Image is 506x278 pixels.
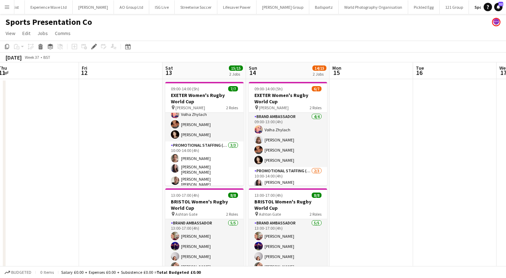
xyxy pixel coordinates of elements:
h3: EXETER Women's Rugby World Cup [249,92,327,105]
span: 14/15 [312,65,326,71]
span: 09:00-14:00 (5h) [171,86,199,91]
button: AO Group Ltd [114,0,149,14]
app-card-role: Brand Ambassador4/409:00-13:00 (4h)Volha Zhylach[PERSON_NAME][PERSON_NAME][PERSON_NAME] [249,113,327,167]
div: 2 Jobs [313,71,326,77]
span: Ashton Gate [175,211,197,217]
div: BST [43,55,50,60]
span: Total Budgeted £0.00 [157,270,201,275]
div: [DATE] [6,54,22,61]
span: 13:00-17:00 (4h) [171,193,199,198]
app-card-role: Brand Ambassador4/409:00-13:00 (4h)[PERSON_NAME]Volha Zhylach[PERSON_NAME][PERSON_NAME] [165,87,244,141]
button: Pickled Egg [408,0,440,14]
button: World Photography Organisation [339,0,408,14]
span: Comms [55,30,71,36]
span: Sun [249,65,257,71]
span: 32 [498,2,503,6]
span: 16 [415,69,424,77]
span: 09:00-14:00 (5h) [254,86,283,91]
span: 8/8 [312,193,321,198]
span: Jobs [37,30,48,36]
a: Jobs [35,29,51,38]
span: 7/7 [228,86,238,91]
h3: EXETER Women's Rugby World Cup [165,92,244,105]
span: View [6,30,15,36]
button: [PERSON_NAME] Group [256,0,309,14]
span: 12 [81,69,87,77]
a: Edit [20,29,33,38]
app-card-role: Promotional Staffing (Brand Ambassadors)2/310:00-14:00 (4h)[PERSON_NAME] [PERSON_NAME] [249,167,327,215]
span: Tue [416,65,424,71]
span: Budgeted [11,270,31,275]
app-card-role: Promotional Staffing (Brand Ambassadors)3/310:00-14:00 (4h)[PERSON_NAME][PERSON_NAME] [PERSON_NAM... [165,141,244,190]
div: Salary £0.00 + Expenses £0.00 + Subsistence £0.00 = [61,270,201,275]
span: 2 Roles [310,211,321,217]
span: 13 [164,69,173,77]
span: 13:00-17:00 (4h) [254,193,283,198]
span: 15/15 [229,65,243,71]
span: 14 [248,69,257,77]
span: Mon [332,65,341,71]
a: View [3,29,18,38]
span: 8/8 [228,193,238,198]
span: 15 [331,69,341,77]
button: Budgeted [3,269,32,276]
span: Ashton Gate [259,211,281,217]
app-job-card: 09:00-14:00 (5h)6/7EXETER Women's Rugby World Cup [PERSON_NAME]2 RolesBrand Ambassador4/409:00-13... [249,82,327,186]
span: 2 Roles [226,105,238,110]
span: Sat [165,65,173,71]
button: Experience Wave Ltd [25,0,73,14]
span: Fri [82,65,87,71]
button: 121 Group [440,0,469,14]
h1: Sports Presentation Co [6,17,92,27]
span: Week 37 [23,55,41,60]
h3: BRISTOL Women's Rugby World Cup [249,199,327,211]
button: [PERSON_NAME] [73,0,114,14]
h3: BRISTOL Women's Rugby World Cup [165,199,244,211]
app-user-avatar: Sophie Barnes [492,18,500,26]
span: [PERSON_NAME] [259,105,289,110]
button: Ballsportz [309,0,339,14]
button: Lifesaver Power [217,0,256,14]
span: 2 Roles [310,105,321,110]
a: 32 [494,3,503,11]
a: Comms [52,29,73,38]
span: 6/7 [312,86,321,91]
button: Streetwise Soccer [175,0,217,14]
span: Edit [22,30,30,36]
div: 2 Jobs [229,71,243,77]
button: ISG Live [149,0,175,14]
app-job-card: 09:00-14:00 (5h)7/7EXETER Women's Rugby World Cup [PERSON_NAME]2 RolesBrand Ambassador4/409:00-13... [165,82,244,186]
span: [PERSON_NAME] [175,105,205,110]
span: 2 Roles [226,211,238,217]
span: 0 items [38,270,55,275]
